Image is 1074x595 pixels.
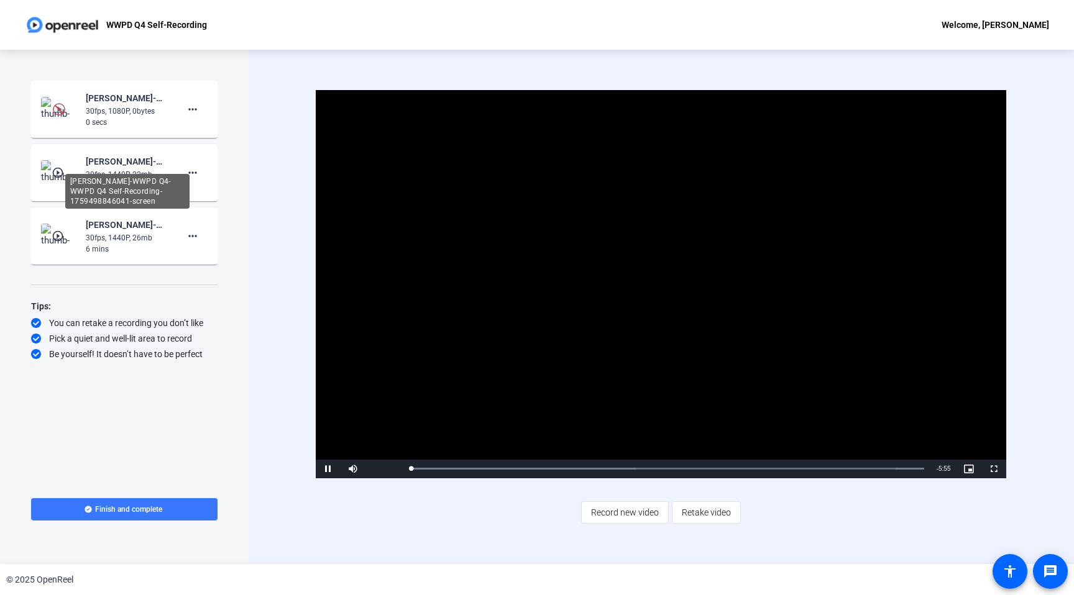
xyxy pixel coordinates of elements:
div: Welcome, [PERSON_NAME] [942,17,1049,32]
img: Preview is unavailable [53,103,65,116]
mat-icon: play_circle_outline [52,166,67,179]
mat-icon: message [1043,564,1058,579]
div: Video Player [316,90,1006,478]
span: - [937,465,939,472]
button: Record new video [581,501,669,524]
mat-icon: play_circle_outline [52,230,67,242]
button: Pause [316,460,341,478]
div: 6 mins [86,243,169,255]
img: thumb-nail [41,97,78,122]
mat-icon: more_horiz [185,229,200,243]
img: thumb-nail [41,160,78,185]
div: Progress Bar [409,468,924,470]
span: Record new video [591,501,659,524]
div: [PERSON_NAME]-WWPD Q4-WWPD Q4 Self-Recording-1758826366197-screen [86,217,169,232]
div: [PERSON_NAME]-WWPD Q4-WWPD Q4 Self-Recording-1759498846041-webcam [86,91,169,106]
div: © 2025 OpenReel [6,573,73,586]
span: Finish and complete [95,504,162,514]
div: Be yourself! It doesn’t have to be perfect [31,348,218,360]
p: WWPD Q4 Self-Recording [106,17,207,32]
span: 5:55 [939,465,950,472]
div: You can retake a recording you don’t like [31,317,218,329]
button: Fullscreen [981,460,1006,478]
mat-icon: more_horiz [185,102,200,117]
mat-icon: accessibility [1003,564,1017,579]
img: thumb-nail [41,224,78,248]
span: Retake video [682,501,731,524]
div: 30fps, 1080P, 0bytes [86,106,169,117]
div: 0 secs [86,117,169,128]
button: Finish and complete [31,498,218,520]
button: Mute [341,460,365,478]
div: Tips: [31,299,218,314]
button: Picture-in-Picture [957,460,981,478]
mat-icon: more_horiz [185,165,200,180]
div: [PERSON_NAME]-WWPD Q4-WWPD Q4 Self-Recording-1759498846041-screen [86,154,169,169]
img: OpenReel logo [25,12,100,37]
button: Retake video [672,501,741,524]
div: 30fps, 1440P, 26mb [86,232,169,243]
div: Pick a quiet and well-lit area to record [31,332,218,345]
div: [PERSON_NAME]-WWPD Q4-WWPD Q4 Self-Recording-1759498846041-screen [65,174,190,209]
